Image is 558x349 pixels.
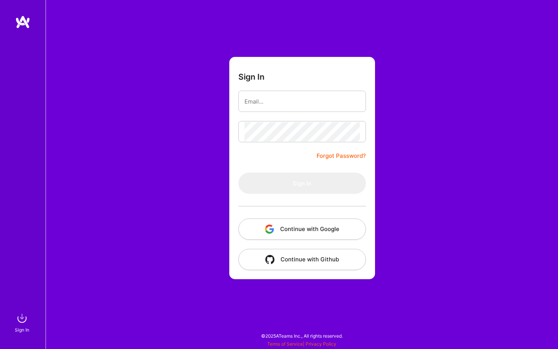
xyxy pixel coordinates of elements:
[238,173,366,194] button: Sign In
[238,72,265,82] h3: Sign In
[267,341,303,347] a: Terms of Service
[46,326,558,345] div: © 2025 ATeams Inc., All rights reserved.
[238,219,366,240] button: Continue with Google
[15,15,30,29] img: logo
[14,311,30,326] img: sign in
[15,326,29,334] div: Sign In
[265,255,274,264] img: icon
[306,341,336,347] a: Privacy Policy
[16,311,30,334] a: sign inSign In
[265,225,274,234] img: icon
[317,151,366,160] a: Forgot Password?
[267,341,336,347] span: |
[238,249,366,270] button: Continue with Github
[244,92,360,111] input: Email...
